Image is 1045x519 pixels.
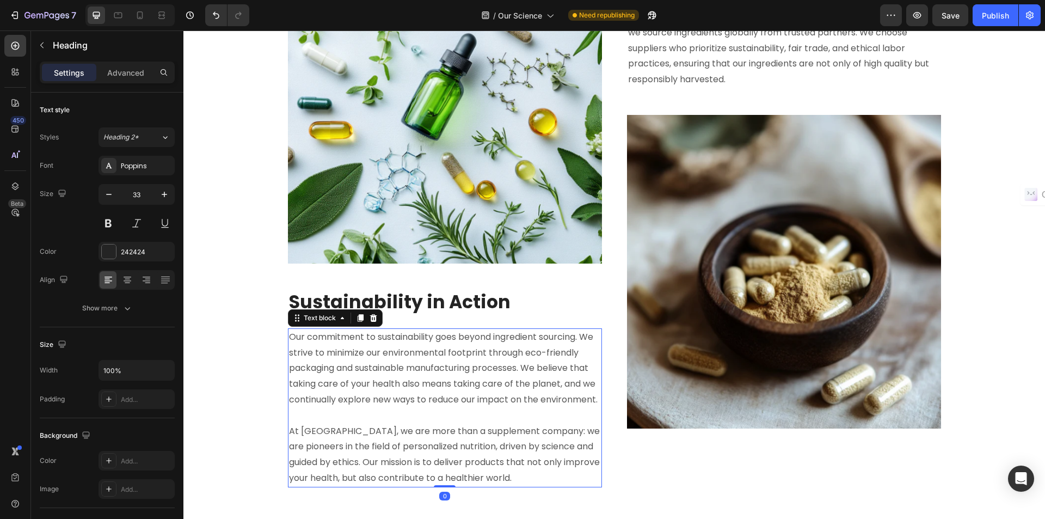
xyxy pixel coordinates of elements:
div: Beta [8,199,26,208]
div: Padding [40,394,65,404]
div: Publish [982,10,1009,21]
button: Heading 2* [99,127,175,147]
p: ⁠⁠⁠⁠⁠⁠⁠ [106,260,417,284]
div: Show more [82,303,133,314]
span: Need republishing [579,10,635,20]
button: Publish [973,4,1018,26]
div: 242424 [121,247,172,257]
img: Alt Image [444,84,758,398]
div: Image [40,484,59,494]
button: Show more [40,298,175,318]
strong: Sustainability in Action [106,259,327,284]
div: Background [40,429,93,443]
div: Text style [40,105,70,115]
button: 7 [4,4,81,26]
div: Size [40,338,69,352]
p: Advanced [107,67,144,78]
div: Add... [121,395,172,405]
span: / [493,10,496,21]
div: Text block [118,283,155,292]
p: Settings [54,67,84,78]
input: Auto [99,361,174,380]
p: Our commitment to sustainability goes beyond ingredient sourcing. We strive to minimize our envir... [106,299,417,456]
div: Width [40,365,58,375]
div: Undo/Redo [205,4,249,26]
div: 450 [10,116,26,125]
div: 0 [256,461,267,470]
div: Align [40,273,70,288]
div: Color [40,456,57,466]
div: Color [40,247,57,257]
iframe: To enrich screen reader interactions, please activate Accessibility in Grammarly extension settings [183,30,1045,519]
div: Add... [121,485,172,494]
div: Open Intercom Messenger [1008,466,1034,492]
div: Size [40,187,69,202]
span: Our Science [498,10,542,21]
div: Poppins [121,161,172,171]
div: Styles [40,132,59,142]
p: Heading [53,39,170,52]
button: Save [932,4,968,26]
span: Heading 2* [103,132,139,142]
h2: Rich Text Editor. Editing area: main [104,259,419,285]
div: Add... [121,456,172,466]
div: Font [40,161,53,170]
span: Save [942,11,960,20]
p: 7 [71,9,76,22]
